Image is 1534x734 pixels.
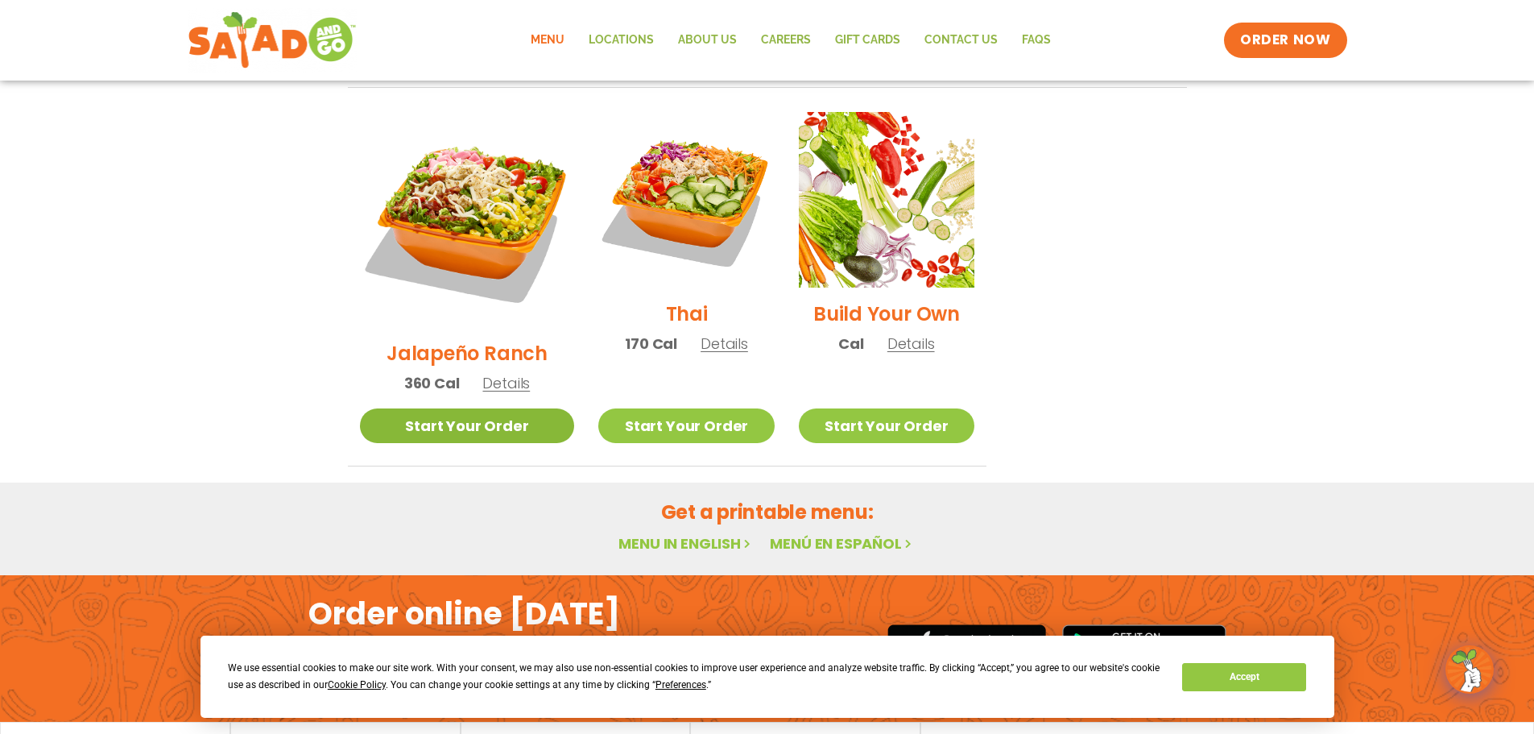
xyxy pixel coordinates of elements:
[749,22,823,59] a: Careers
[666,22,749,59] a: About Us
[577,22,666,59] a: Locations
[228,660,1163,694] div: We use essential cookies to make our site work. With your consent, we may also use non-essential ...
[519,22,1063,59] nav: Menu
[188,8,358,73] img: new-SAG-logo-768×292
[799,408,974,443] a: Start Your Order
[482,373,530,393] span: Details
[1224,23,1346,58] a: ORDER NOW
[799,112,974,288] img: Product photo for Build Your Own
[770,533,915,554] a: Menú en español
[404,372,460,394] span: 360 Cal
[666,300,708,328] h2: Thai
[887,334,935,354] span: Details
[387,339,548,367] h2: Jalapeño Ranch
[887,622,1046,674] img: appstore
[823,22,912,59] a: GIFT CARDS
[1240,31,1330,50] span: ORDER NOW
[598,112,774,288] img: Product photo for Thai Salad
[201,636,1334,718] div: Cookie Consent Prompt
[838,333,863,355] span: Cal
[1062,624,1226,673] img: google_play
[519,22,577,59] a: Menu
[1010,22,1063,59] a: FAQs
[655,679,706,690] span: Preferences
[360,112,575,327] img: Product photo for Jalapeño Ranch Salad
[598,408,774,443] a: Start Your Order
[348,498,1187,526] h2: Get a printable menu:
[1182,663,1306,691] button: Accept
[308,594,620,633] h2: Order online [DATE]
[912,22,1010,59] a: Contact Us
[360,408,575,443] a: Start Your Order
[618,533,754,554] a: Menu in English
[1447,647,1492,692] img: wpChatIcon
[701,334,748,354] span: Details
[813,300,960,328] h2: Build Your Own
[328,679,386,690] span: Cookie Policy
[625,333,677,355] span: 170 Cal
